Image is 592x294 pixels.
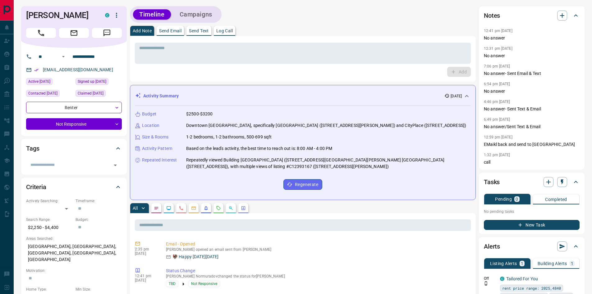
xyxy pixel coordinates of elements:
[484,207,580,216] p: No pending tasks
[26,28,56,38] span: Call
[172,254,219,260] p: 🦃 Happy [DATE][DATE]
[495,197,512,201] p: Pending
[216,206,221,211] svg: Requests
[484,276,496,281] p: Off
[166,206,171,211] svg: Lead Browsing Activity
[78,78,106,85] span: Signed up [DATE]
[484,177,500,187] h2: Tasks
[142,122,159,129] p: Location
[76,217,122,222] p: Budget:
[59,28,89,38] span: Email
[26,182,46,192] h2: Criteria
[204,206,209,211] svg: Listing Alerts
[169,281,176,287] span: TBD
[133,206,138,210] p: All
[135,251,157,256] p: [DATE]
[26,141,122,156] div: Tags
[191,281,217,287] span: Not Responsive
[26,222,72,233] p: $2,250 - $4,400
[216,29,233,33] p: Log Call
[484,82,510,86] p: 6:54 pm [DATE]
[26,10,96,20] h1: [PERSON_NAME]
[484,29,512,33] p: 12:41 pm [DATE]
[76,287,122,292] p: Min Size:
[135,247,157,251] p: 2:35 pm
[92,28,122,38] span: Message
[521,261,523,266] p: 1
[166,241,468,247] p: Email - Opened
[484,124,580,130] p: No answer/Sent Text & Email
[502,285,561,291] span: rent price range: 2025,4840
[105,13,109,17] div: condos.ca
[186,145,332,152] p: Based on the lead's activity, the best time to reach out is: 8:00 AM - 4:00 PM
[135,90,470,102] div: Activity Summary[DATE]
[186,111,213,117] p: $2500-$3200
[500,277,504,281] div: condos.ca
[484,141,580,148] p: EMaikl back and send to [GEOGRAPHIC_DATA]
[484,241,500,251] h2: Alerts
[76,198,122,204] p: Timeframe:
[484,100,510,104] p: 4:46 pm [DATE]
[133,29,152,33] p: Add Note
[571,261,573,266] p: 1
[26,268,122,273] p: Motivation:
[142,145,172,152] p: Activity Pattern
[26,241,122,265] p: [GEOGRAPHIC_DATA], [GEOGRAPHIC_DATA], [GEOGRAPHIC_DATA], [GEOGRAPHIC_DATA], [GEOGRAPHIC_DATA]
[26,198,72,204] p: Actively Searching:
[516,197,518,201] p: 0
[484,159,580,166] p: call
[484,239,580,254] div: Alerts
[166,274,468,278] p: [PERSON_NAME] Normuradov changed the status for [PERSON_NAME]
[186,122,466,129] p: Downtown [GEOGRAPHIC_DATA], specifically [GEOGRAPHIC_DATA] ([STREET_ADDRESS][PERSON_NAME]) and Ci...
[34,68,39,72] svg: Email Verified
[484,153,510,157] p: 1:32 pm [DATE]
[142,134,169,140] p: Size & Rooms
[166,268,468,274] p: Status Change
[26,217,72,222] p: Search Range:
[26,90,72,99] div: Tue Oct 14 2025
[142,111,156,117] p: Budget
[173,9,218,20] button: Campaigns
[26,78,72,87] div: Sun Oct 12 2025
[484,11,500,21] h2: Notes
[241,206,246,211] svg: Agent Actions
[228,206,233,211] svg: Opportunities
[26,287,72,292] p: Home Type:
[484,46,512,51] p: 12:31 pm [DATE]
[191,206,196,211] svg: Emails
[484,8,580,23] div: Notes
[484,281,488,286] svg: Push Notification Only
[484,53,580,59] p: No answer
[159,29,181,33] p: Send Email
[154,206,159,211] svg: Notes
[506,276,538,281] a: Tailored For You
[28,90,57,96] span: Contacted [DATE]
[179,206,184,211] svg: Calls
[189,29,209,33] p: Send Text
[28,78,50,85] span: Active [DATE]
[135,278,157,282] p: [DATE]
[484,35,580,41] p: No answer
[484,135,512,139] p: 12:59 pm [DATE]
[166,247,468,252] p: [PERSON_NAME] opened an email sent from [PERSON_NAME]
[78,90,103,96] span: Claimed [DATE]
[484,88,580,95] p: No answer
[135,274,157,278] p: 12:41 pm
[26,180,122,194] div: Criteria
[76,78,122,87] div: Thu Aug 21 2025
[484,117,510,122] p: 6:49 pm [DATE]
[26,236,122,241] p: Areas Searched:
[484,175,580,189] div: Tasks
[142,157,177,163] p: Repeated Interest
[538,261,567,266] p: Building Alerts
[111,161,120,170] button: Open
[26,143,39,153] h2: Tags
[451,93,462,99] p: [DATE]
[484,64,510,68] p: 7:06 pm [DATE]
[43,67,113,72] a: [EMAIL_ADDRESS][DOMAIN_NAME]
[545,197,567,202] p: Completed
[484,106,580,112] p: No answer- Sent Text & Email
[484,70,580,77] p: No answer- Sent Email & Text
[283,179,322,190] button: Regenerate
[490,261,517,266] p: Listing Alerts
